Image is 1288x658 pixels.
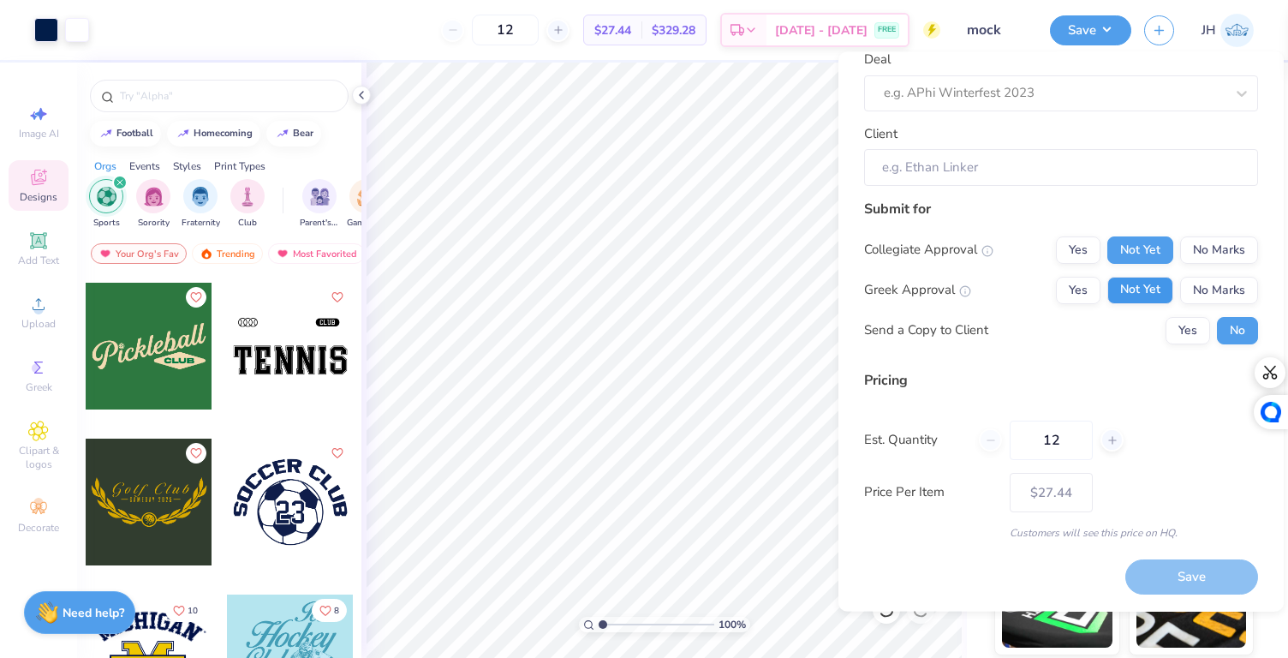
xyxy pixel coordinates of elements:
input: Try "Alpha" [118,87,337,105]
span: Designs [20,190,57,204]
span: Parent's Weekend [300,217,339,230]
div: football [116,129,153,138]
span: 10 [188,607,198,615]
span: Sorority [138,217,170,230]
img: Sorority Image [144,187,164,206]
button: Save [1050,15,1131,45]
div: bear [293,129,313,138]
button: No [1217,317,1258,344]
button: Like [327,287,348,308]
div: homecoming [194,129,253,138]
span: Decorate [18,521,59,535]
button: Yes [1056,277,1100,304]
button: Like [165,599,206,622]
div: Send a Copy to Client [864,321,988,341]
button: No Marks [1180,236,1258,264]
img: Sports Image [97,187,116,206]
span: Image AI [19,127,59,141]
img: Club Image [238,187,257,206]
span: Sports [93,217,120,230]
button: Like [327,443,348,464]
div: Orgs [94,159,116,174]
span: 8 [334,607,339,615]
span: $27.44 [594,21,631,39]
span: Greek [26,380,52,394]
button: homecoming [167,121,260,147]
img: most_fav.gif [276,248,289,260]
img: trending.gif [200,248,213,260]
button: football [90,121,161,147]
div: Pricing [864,370,1258,391]
span: Fraternity [182,217,220,230]
span: Club [238,217,257,230]
button: Yes [1056,236,1100,264]
button: filter button [136,179,170,230]
img: trend_line.gif [176,129,190,139]
img: most_fav.gif [98,248,112,260]
div: Most Favorited [268,243,365,264]
div: Submit for [864,199,1258,219]
button: Like [312,599,347,622]
label: Deal [864,51,891,70]
input: Untitled Design [953,13,1037,47]
div: Trending [192,243,263,264]
img: trend_line.gif [276,129,289,139]
button: Not Yet [1107,277,1173,304]
img: Fraternity Image [191,187,210,206]
div: filter for Sports [89,179,123,230]
span: Upload [21,317,56,331]
span: $329.28 [652,21,695,39]
button: Like [186,287,206,308]
div: Customers will see this price on HQ. [864,525,1258,541]
strong: Need help? [63,605,124,621]
input: e.g. Ethan Linker [864,150,1258,187]
div: Print Types [214,159,265,174]
a: JH [1202,14,1254,47]
div: filter for Game Day [347,179,386,230]
span: Clipart & logos [9,444,69,471]
div: Styles [173,159,201,174]
div: Events [129,159,160,174]
button: filter button [300,179,339,230]
button: No Marks [1180,277,1258,304]
div: Your Org's Fav [91,243,187,264]
span: FREE [878,24,896,36]
input: – – [472,15,539,45]
button: bear [266,121,321,147]
label: Est. Quantity [864,431,966,451]
div: filter for Fraternity [182,179,220,230]
div: filter for Club [230,179,265,230]
div: Greek Approval [864,281,971,301]
span: 100 % [719,617,746,632]
label: Price Per Item [864,483,997,503]
input: – – [1010,421,1093,460]
img: trend_line.gif [99,129,113,139]
button: Yes [1166,317,1210,344]
img: Parent's Weekend Image [310,187,330,206]
button: Not Yet [1107,236,1173,264]
button: filter button [89,179,123,230]
div: filter for Sorority [136,179,170,230]
div: filter for Parent's Weekend [300,179,339,230]
img: Jaren Hossfeld [1220,14,1254,47]
span: JH [1202,21,1216,40]
span: [DATE] - [DATE] [775,21,868,39]
span: Add Text [18,254,59,267]
span: Game Day [347,217,386,230]
label: Client [864,124,897,144]
button: filter button [182,179,220,230]
img: Game Day Image [357,187,377,206]
button: filter button [230,179,265,230]
button: Like [186,443,206,464]
div: Collegiate Approval [864,241,993,260]
button: filter button [347,179,386,230]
